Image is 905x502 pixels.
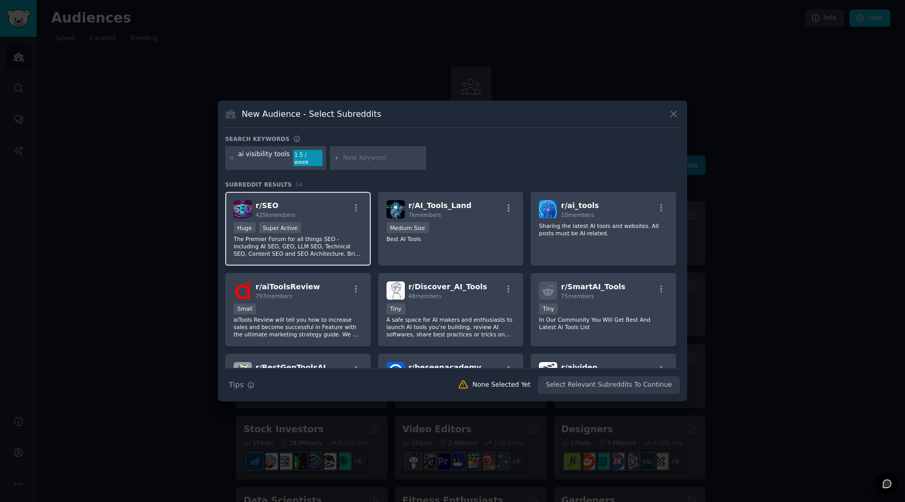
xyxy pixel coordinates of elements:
img: BestGenToolsAI [234,362,252,380]
span: r/ aiToolsReview [256,282,320,291]
span: r/ AI_Tools_Land [409,201,472,210]
div: Huge [234,222,256,233]
img: aiToolsReview [234,281,252,300]
img: ai_tools [539,200,557,219]
div: Super Active [259,222,302,233]
img: AI_Tools_Land [387,200,405,219]
p: The Premier Forum for all things SEO - including AI SEO, GEO, LLM SEO, Technical SEO, Content SEO... [234,235,362,257]
span: r/ ai_tools [561,201,599,210]
p: Best AI Tools [387,235,515,243]
div: 1.5 / week [293,150,323,167]
img: Discover_AI_Tools [387,281,405,300]
span: r/ aivideo [561,363,597,372]
img: beseenacademy [387,362,405,380]
p: Sharing the latest AI tools and websites. All posts must be AI-related. [539,222,668,237]
input: New Keyword [343,154,423,163]
div: Medium Size [387,222,429,233]
span: r/ BestGenToolsAI [256,363,326,372]
p: A safe space for AI makers and enthusiasts to launch AI tools you’re building, review AI software... [387,316,515,338]
h3: New Audience - Select Subreddits [242,108,381,119]
span: 10 members [561,212,594,218]
p: aiTools Review will tell you how to increase sales and become successful in Feature with the ulti... [234,316,362,338]
span: Subreddit Results [225,181,292,188]
button: Tips [225,376,258,394]
div: ai visibility tools [238,150,290,167]
span: 797 members [256,293,292,299]
h3: Search keywords [225,135,290,143]
span: 48 members [409,293,442,299]
div: Tiny [387,303,405,314]
span: 14 [295,181,303,188]
div: Small [234,303,256,314]
div: None Selected Yet [472,380,531,390]
p: In Our Community You Will Get Best And Latest Ai Tools List [539,316,668,331]
img: SEO [234,200,252,219]
span: 75 members [561,293,594,299]
div: Tiny [539,303,558,314]
span: r/ SEO [256,201,279,210]
span: 7k members [409,212,442,218]
span: r/ Discover_AI_Tools [409,282,487,291]
span: r/ beseenacademy [409,363,481,372]
span: r/ SmartAI_Tools [561,282,625,291]
span: 425k members [256,212,295,218]
span: Tips [229,379,244,390]
img: aivideo [539,362,557,380]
